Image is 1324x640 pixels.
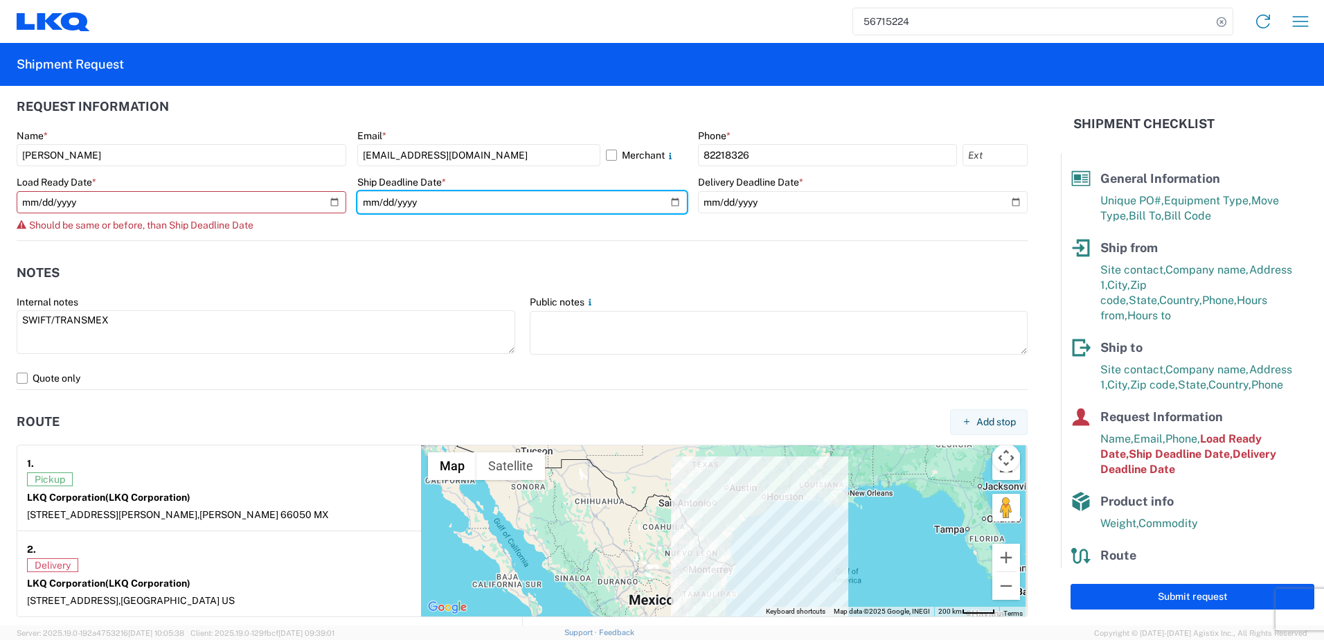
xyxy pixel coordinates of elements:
span: Route [1100,548,1136,562]
span: 200 km [938,607,962,615]
span: Commodity [1138,517,1198,530]
span: State, [1178,378,1208,391]
span: (LKQ Corporation) [105,492,190,503]
span: General Information [1100,171,1220,186]
h2: Route [17,415,60,429]
span: Country, [1208,378,1251,391]
span: Should be same or before, than Ship Deadline Date [29,220,253,231]
span: (LKQ Corporation) [105,578,190,589]
span: Weight, [1100,517,1138,530]
span: Bill Code [1164,209,1211,222]
span: [DATE] 09:39:01 [278,629,334,637]
label: Merchant [606,144,687,166]
label: Load Ready Date [17,176,96,188]
span: Zip code, [1130,378,1178,391]
label: Public notes [530,296,596,308]
span: Phone [1251,378,1283,391]
span: Company name, [1165,363,1249,376]
a: Support [564,628,599,637]
a: Open this area in Google Maps (opens a new window) [424,598,470,616]
label: Email [357,130,386,142]
label: Ship Deadline Date [357,176,446,188]
span: Add stop [976,416,1016,429]
span: Email, [1134,432,1165,445]
span: State, [1129,294,1159,307]
span: Ship to [1100,340,1143,355]
span: Pickup [27,472,73,486]
label: Quote only [17,367,1028,389]
img: Google [424,598,470,616]
button: Zoom in [992,544,1020,571]
h2: Shipment Request [17,56,124,73]
span: Map data ©2025 Google, INEGI [834,607,930,615]
span: Site contact, [1100,263,1165,276]
h2: Request Information [17,100,169,114]
span: Ship from [1100,240,1158,255]
span: Company name, [1165,263,1249,276]
span: Request Information [1100,409,1223,424]
span: Name, [1100,432,1134,445]
strong: 1. [27,455,34,472]
span: Server: 2025.19.0-192a4753216 [17,629,184,637]
span: Client: 2025.19.0-129fbcf [190,629,334,637]
span: [STREET_ADDRESS], [27,595,120,606]
h2: Notes [17,266,60,280]
button: Drag Pegman onto the map to open Street View [992,494,1020,522]
span: Hours to [1127,309,1171,322]
span: Bill To, [1129,209,1164,222]
span: Ship Deadline Date, [1129,447,1233,461]
strong: LKQ Corporation [27,492,190,503]
span: Copyright © [DATE]-[DATE] Agistix Inc., All Rights Reserved [1094,627,1307,639]
button: Submit request [1071,584,1314,610]
span: [GEOGRAPHIC_DATA] US [120,595,235,606]
input: Ext [963,144,1028,166]
span: Phone, [1165,432,1200,445]
span: Phone, [1202,294,1237,307]
button: Add stop [950,409,1028,435]
a: Feedback [599,628,634,637]
h2: Shipment Checklist [1073,116,1215,132]
span: Delivery [27,558,78,572]
a: Terms [1003,610,1023,617]
span: [STREET_ADDRESS][PERSON_NAME], [27,509,199,520]
button: Keyboard shortcuts [766,607,825,616]
span: Equipment Type, [1164,194,1251,207]
strong: 2. [27,541,36,558]
span: [DATE] 10:05:38 [128,629,184,637]
label: Internal notes [17,296,78,308]
label: Name [17,130,48,142]
button: Map camera controls [992,444,1020,472]
button: Map Scale: 200 km per 44 pixels [934,607,999,616]
button: Zoom out [992,572,1020,600]
button: Show satellite imagery [476,452,545,480]
span: Country, [1159,294,1202,307]
span: City, [1107,278,1130,292]
span: Site contact, [1100,363,1165,376]
span: Product info [1100,494,1174,508]
span: City, [1107,378,1130,391]
span: Unique PO#, [1100,194,1164,207]
input: Shipment, tracking or reference number [853,8,1212,35]
span: [PERSON_NAME] 66050 MX [199,509,329,520]
strong: LKQ Corporation [27,578,190,589]
button: Show street map [428,452,476,480]
label: Delivery Deadline Date [698,176,803,188]
label: Phone [698,130,731,142]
